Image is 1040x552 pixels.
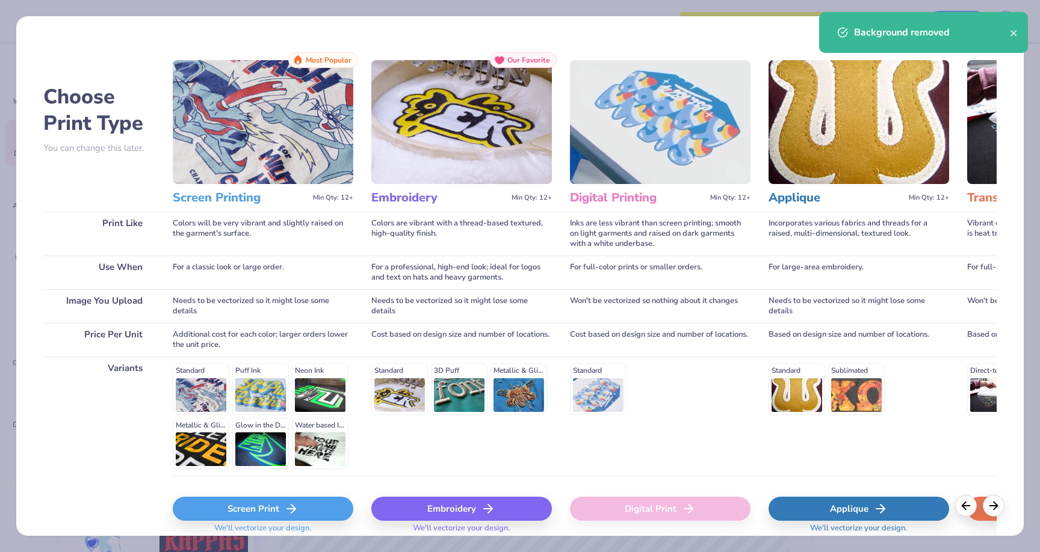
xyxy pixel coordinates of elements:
div: Based on design size and number of locations. [769,323,949,357]
img: Digital Printing [570,60,751,184]
h3: Screen Printing [173,190,308,206]
div: For a professional, high-end look; ideal for logos and text on hats and heavy garments. [371,256,552,289]
img: Screen Printing [173,60,353,184]
div: Digital Print [570,497,751,521]
span: Min Qty: 12+ [909,194,949,202]
img: Applique [769,60,949,184]
div: Price Per Unit [43,323,155,357]
span: We'll vectorize your design. [408,523,515,541]
div: Background removed [854,25,1010,40]
div: Colors will be very vibrant and slightly raised on the garment's surface. [173,212,353,256]
div: Cost based on design size and number of locations. [371,323,552,357]
div: Needs to be vectorized so it might lose some details [371,289,552,323]
h3: Digital Printing [570,190,705,206]
span: Most Popular [306,56,351,64]
div: Needs to be vectorized so it might lose some details [769,289,949,323]
span: We'll vectorize your design. [805,523,912,541]
span: Min Qty: 12+ [710,194,751,202]
div: Cost based on design size and number of locations. [570,323,751,357]
div: Variants [43,357,155,476]
div: Colors are vibrant with a thread-based textured, high-quality finish. [371,212,552,256]
button: close [1010,25,1018,40]
div: Additional cost for each color; larger orders lower the unit price. [173,323,353,357]
div: Inks are less vibrant than screen printing; smooth on light garments and raised on dark garments ... [570,212,751,256]
div: For full-color prints or smaller orders. [570,256,751,289]
span: We'll vectorize your design. [209,523,316,541]
span: Min Qty: 12+ [512,194,552,202]
div: Print Like [43,212,155,256]
div: Embroidery [371,497,552,521]
div: For a classic look or large order. [173,256,353,289]
span: Min Qty: 12+ [313,194,353,202]
div: Image You Upload [43,289,155,323]
div: Use When [43,256,155,289]
h3: Embroidery [371,190,507,206]
div: Applique [769,497,949,521]
div: Incorporates various fabrics and threads for a raised, multi-dimensional, textured look. [769,212,949,256]
div: Won't be vectorized so nothing about it changes [570,289,751,323]
h2: Choose Print Type [43,84,155,136]
div: Screen Print [173,497,353,521]
div: For large-area embroidery. [769,256,949,289]
p: You can change this later. [43,143,155,153]
img: Embroidery [371,60,552,184]
span: Our Favorite [507,56,550,64]
h3: Applique [769,190,904,206]
div: Needs to be vectorized so it might lose some details [173,289,353,323]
